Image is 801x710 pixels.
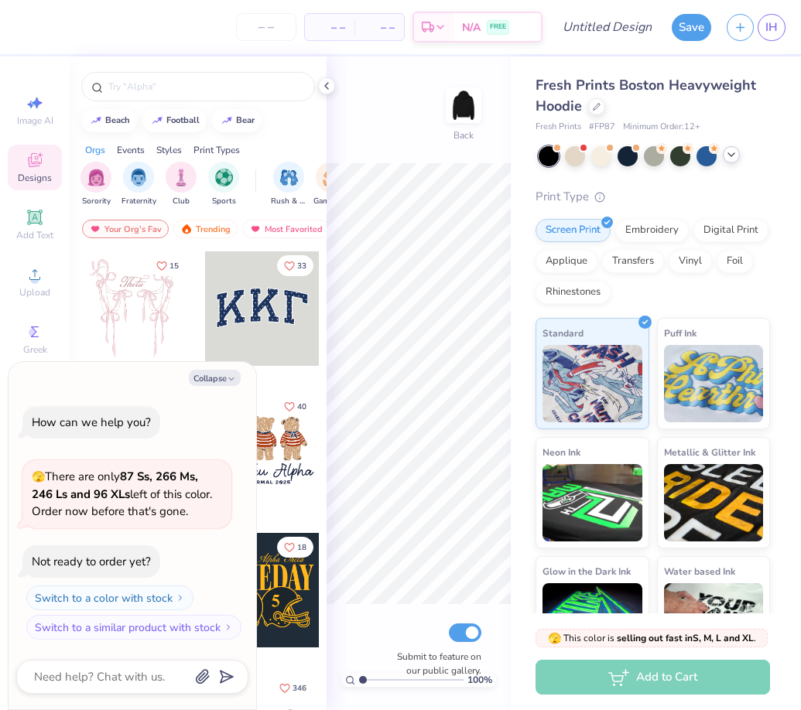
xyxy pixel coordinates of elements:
span: # FP87 [589,121,615,134]
img: trending.gif [180,224,193,234]
input: – – [236,13,296,41]
span: 🫣 [548,631,561,646]
div: Back [454,128,474,142]
div: Foil [717,250,753,273]
img: Game Day Image [323,169,341,186]
img: Back [448,90,479,121]
img: Fraternity Image [130,169,147,186]
span: Designs [18,172,52,184]
span: Fresh Prints Boston Heavyweight Hoodie [536,76,756,115]
span: 346 [293,684,306,692]
span: – – [364,19,395,36]
img: Metallic & Glitter Ink [664,464,764,541]
input: Untitled Design [550,12,664,43]
img: Puff Ink [664,345,764,422]
div: Vinyl [669,250,712,273]
button: Like [277,537,313,558]
button: Like [277,255,313,276]
span: Club [173,196,190,207]
div: filter for Sports [208,162,239,207]
div: bear [236,116,255,125]
strong: selling out fast in S, M, L and XL [617,632,754,644]
div: Most Favorited [242,220,330,238]
span: N/A [462,19,481,36]
div: beach [105,116,130,125]
img: Sorority Image [87,169,105,186]
strong: 87 Ss, 266 Ms, 246 Ls and 96 XLs [32,469,198,502]
div: Not ready to order yet? [32,554,151,569]
button: filter button [122,162,156,207]
span: Game Day [313,196,349,207]
img: trend_line.gif [151,116,163,125]
span: Fraternity [122,196,156,207]
span: 33 [297,262,306,270]
span: FREE [490,22,506,32]
div: Print Types [193,143,240,157]
img: Water based Ink [664,583,764,661]
img: Standard [543,345,642,422]
div: filter for Fraternity [122,162,156,207]
div: Screen Print [536,219,611,242]
div: How can we help you? [32,415,151,430]
button: beach [81,109,137,132]
span: Glow in the Dark Ink [543,563,631,579]
img: Sports Image [215,169,233,186]
button: bear [212,109,262,132]
span: Minimum Order: 12 + [623,121,700,134]
span: This color is . [548,631,756,645]
div: Trending [173,220,238,238]
div: Rhinestones [536,281,611,304]
button: football [142,109,207,132]
button: Like [149,255,186,276]
span: Metallic & Glitter Ink [664,444,755,460]
span: Sports [212,196,236,207]
div: filter for Rush & Bid [271,162,306,207]
span: 40 [297,403,306,411]
button: filter button [313,162,349,207]
div: Your Org's Fav [82,220,169,238]
span: Puff Ink [664,325,697,341]
span: 15 [169,262,179,270]
button: filter button [208,162,239,207]
button: Collapse [189,370,241,386]
div: Applique [536,250,597,273]
div: filter for Game Day [313,162,349,207]
span: Rush & Bid [271,196,306,207]
div: Digital Print [693,219,768,242]
button: Switch to a color with stock [26,585,193,610]
img: Neon Ink [543,464,642,541]
span: 100 % [467,673,492,687]
span: Greek [23,343,47,356]
img: most_fav.gif [249,224,262,234]
span: – – [314,19,345,36]
span: Water based Ink [664,563,735,579]
img: trend_line.gif [221,116,233,125]
div: Print Type [536,188,770,206]
img: Rush & Bid Image [280,169,298,186]
span: Neon Ink [543,444,580,460]
button: Like [272,678,313,698]
div: football [166,116,200,125]
span: Sorority [82,196,111,207]
div: Orgs [85,143,105,157]
button: filter button [166,162,197,207]
span: Add Text [16,229,53,241]
span: 🫣 [32,469,45,484]
img: Glow in the Dark Ink [543,583,642,661]
img: most_fav.gif [89,224,101,234]
button: Like [277,396,313,417]
div: Events [117,143,145,157]
span: Standard [543,325,584,341]
button: filter button [271,162,306,207]
span: Upload [19,286,50,299]
span: Fresh Prints [536,121,581,134]
span: IH [765,19,778,36]
img: Club Image [173,169,190,186]
div: Embroidery [615,219,689,242]
div: Styles [156,143,182,157]
img: Switch to a similar product with stock [224,623,233,632]
div: filter for Club [166,162,197,207]
img: trend_line.gif [90,116,102,125]
input: Try "Alpha" [107,79,305,94]
button: Switch to a similar product with stock [26,615,241,640]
